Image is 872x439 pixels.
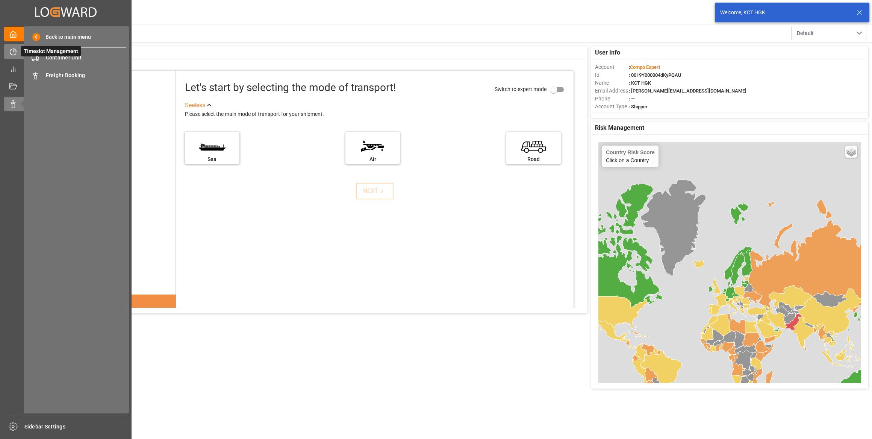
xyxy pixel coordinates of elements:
[595,48,620,57] span: User Info
[720,9,849,17] div: Welcome, KCT HGK
[797,29,814,37] span: Default
[595,79,629,87] span: Name
[510,155,557,163] div: Road
[189,155,236,163] div: Sea
[845,146,857,158] a: Layers
[595,103,629,111] span: Account Type
[40,33,91,41] span: Back to main menu
[495,86,547,92] span: Switch to expert mode
[26,68,126,82] a: Freight Booking
[629,72,681,78] span: : 0019Y000004dKyPQAU
[595,87,629,95] span: Email Address
[4,27,127,41] a: My Cockpit
[595,123,644,132] span: Risk Management
[629,104,648,109] span: : Shipper
[24,423,129,431] span: Sidebar Settings
[185,101,205,110] div: See less
[629,88,746,94] span: : [PERSON_NAME][EMAIL_ADDRESS][DOMAIN_NAME]
[185,80,396,96] div: Let's start by selecting the mode of transport!
[595,63,629,71] span: Account
[21,46,81,56] span: Timeslot Management
[185,110,568,119] div: Please select the main mode of transport for your shipment.
[630,64,660,70] span: Compo Expert
[606,149,655,155] h4: Country Risk Score
[595,71,629,79] span: Id
[595,95,629,103] span: Phone
[46,71,127,79] span: Freight Booking
[629,80,651,86] span: : KCT HGK
[629,64,660,70] span: :
[4,44,127,59] a: Timeslot ManagementTimeslot Management
[629,96,635,102] span: : —
[46,54,127,62] span: Container Unit
[356,183,394,199] button: NEXT
[606,149,655,163] div: Click on a Country
[791,26,866,40] button: open menu
[363,187,386,196] div: NEXT
[349,155,396,163] div: Air
[26,50,126,65] a: Container Unit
